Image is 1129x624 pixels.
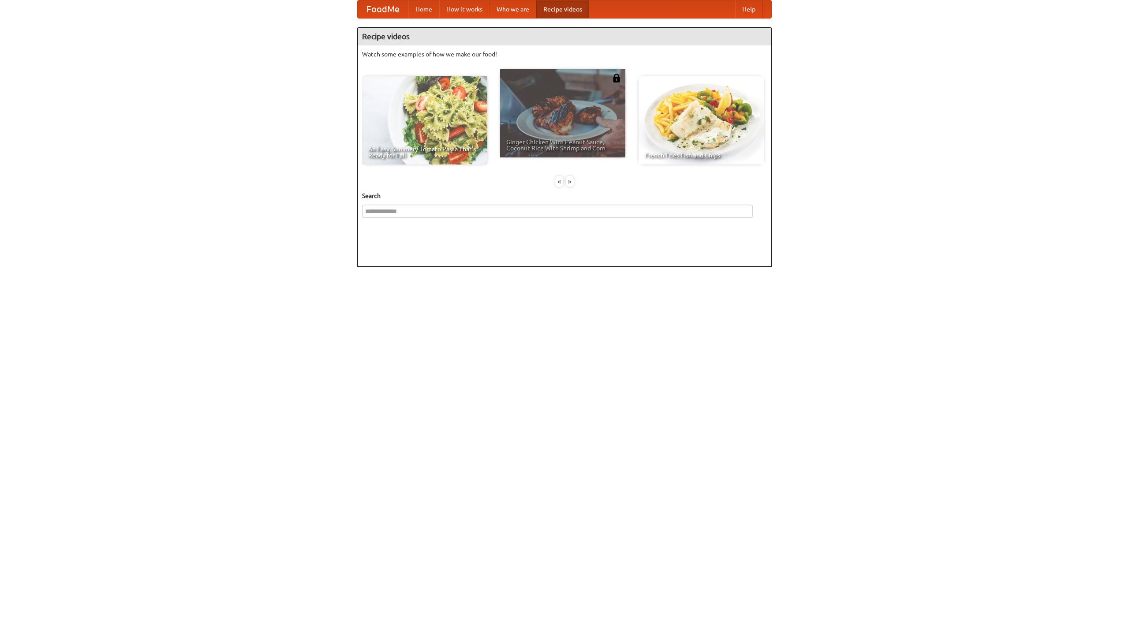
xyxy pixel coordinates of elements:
[358,0,408,18] a: FoodMe
[362,50,767,59] p: Watch some examples of how we make our food!
[645,152,758,158] span: French Fries Fish and Chips
[536,0,589,18] a: Recipe videos
[362,76,487,164] a: An Easy, Summery Tomato Pasta That's Ready for Fall
[358,28,771,45] h4: Recipe videos
[639,76,764,164] a: French Fries Fish and Chips
[612,74,621,82] img: 483408.png
[735,0,763,18] a: Help
[368,146,481,158] span: An Easy, Summery Tomato Pasta That's Ready for Fall
[439,0,490,18] a: How it works
[555,176,563,187] div: «
[408,0,439,18] a: Home
[566,176,574,187] div: »
[362,191,767,200] h5: Search
[490,0,536,18] a: Who we are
